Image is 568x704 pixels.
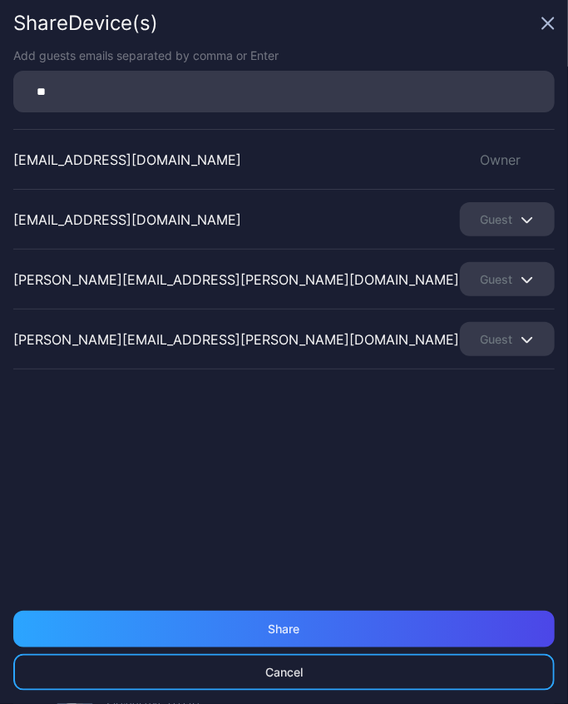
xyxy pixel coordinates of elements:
[265,666,303,679] div: Cancel
[460,262,555,296] button: Guest
[13,330,459,350] div: [PERSON_NAME][EMAIL_ADDRESS][PERSON_NAME][DOMAIN_NAME]
[13,270,459,290] div: [PERSON_NAME][EMAIL_ADDRESS][PERSON_NAME][DOMAIN_NAME]
[13,611,555,647] button: Share
[13,13,535,33] div: Share Device (s)
[460,322,555,356] button: Guest
[13,47,555,64] div: Add guests emails separated by comma or Enter
[269,622,300,636] div: Share
[13,210,241,230] div: [EMAIL_ADDRESS][DOMAIN_NAME]
[460,202,555,236] button: Guest
[13,654,555,691] button: Cancel
[13,150,241,170] div: [EMAIL_ADDRESS][DOMAIN_NAME]
[460,150,555,170] div: Owner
